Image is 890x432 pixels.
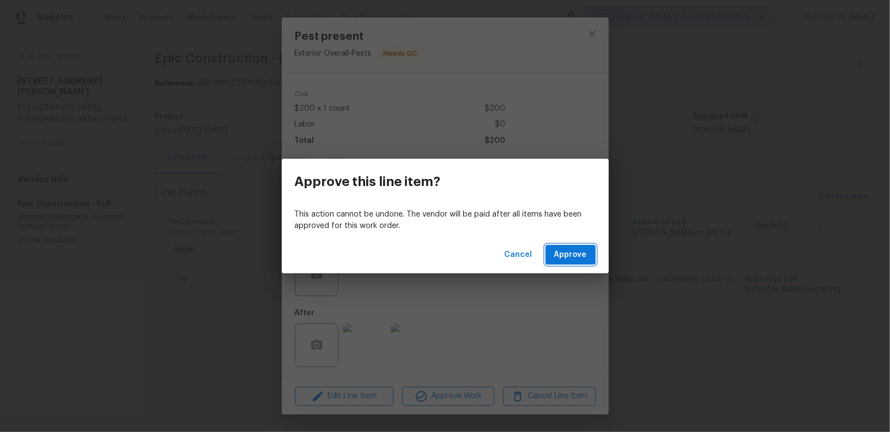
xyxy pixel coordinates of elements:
[295,209,596,232] p: This action cannot be undone. The vendor will be paid after all items have been approved for this...
[554,248,587,262] span: Approve
[295,174,441,189] h3: Approve this line item?
[505,248,532,262] span: Cancel
[500,245,537,265] button: Cancel
[546,245,596,265] button: Approve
